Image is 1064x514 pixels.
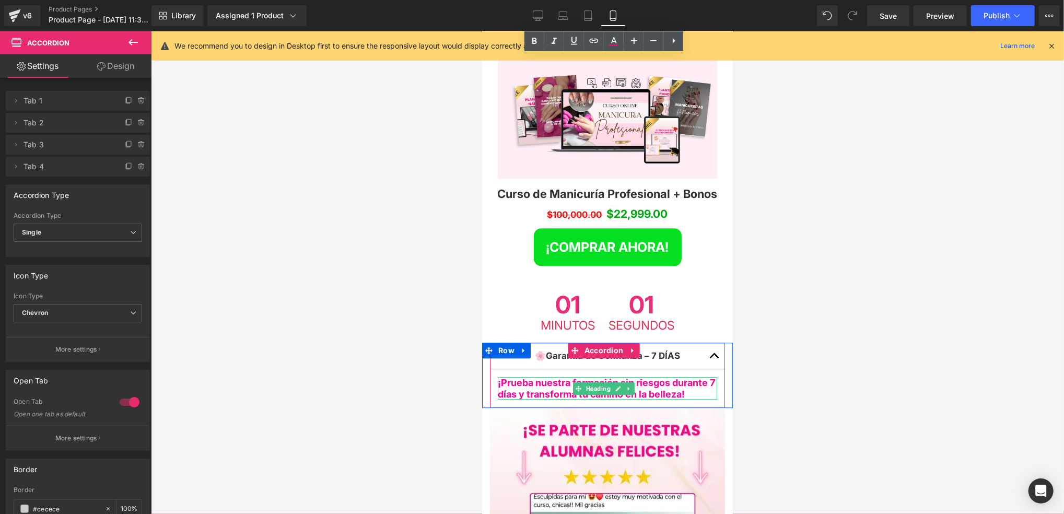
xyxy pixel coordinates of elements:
a: Expand / Collapse [35,311,49,327]
strong: Garantía de Confianza – 7 DÍAS [64,319,198,330]
button: More settings [6,426,149,450]
div: Border [14,459,37,474]
div: Open Tab [14,370,48,385]
div: Icon Type [14,265,49,280]
span: Library [171,11,196,20]
a: Expand / Collapse [144,311,157,327]
span: Tab 4 [24,157,111,177]
p: We recommend you to design in Desktop first to ensure the responsive layout would display correct... [174,40,652,52]
span: Preview [926,10,954,21]
div: v6 [21,9,34,22]
a: v6 [4,5,40,26]
a: Mobile [601,5,626,26]
span: Tab 3 [24,135,111,155]
span: Tab 2 [24,113,111,133]
span: Save [880,10,897,21]
button: Publish [971,5,1035,26]
button: ¡COMPRAR AHORA! [52,197,200,235]
span: 01 [59,261,113,288]
span: Tab 1 [24,91,111,111]
button: More settings [6,337,149,361]
p: More settings [55,345,97,354]
a: Preview [914,5,967,26]
a: New Library [151,5,203,26]
div: Open one tab as default [14,411,108,418]
span: Product Page - [DATE] 11:38:37 [49,16,149,24]
span: $100,000.00 [65,178,120,189]
a: Curso de Manicuría Profesional + Bonos [16,156,236,169]
a: Desktop [525,5,551,26]
span: Publish [984,11,1010,20]
b: Single [22,228,41,236]
div: Assigned 1 Product [216,10,298,21]
div: Open Intercom Messenger [1028,478,1054,504]
span: Segundos [126,288,192,300]
span: 01 [126,261,192,288]
a: Expand / Collapse [142,351,153,364]
a: Tablet [576,5,601,26]
button: Undo [817,5,838,26]
span: ¡COMPRAR AHORA! [64,208,187,224]
b: Chevron [22,309,48,317]
div: Border [14,486,142,494]
a: Learn more [996,40,1039,52]
span: Accordion [27,39,69,47]
a: Design [78,54,154,78]
span: Row [14,311,35,327]
div: Accordion Type [14,185,69,200]
button: More [1039,5,1060,26]
a: Laptop [551,5,576,26]
div: Icon Type [14,293,142,300]
span: Heading [102,351,131,364]
p: More settings [55,434,97,443]
a: Product Pages [49,5,169,14]
span: $22,999.00 [125,174,186,192]
div: Accordion Type [14,212,142,219]
button: Redo [842,5,863,26]
span: Minutos [59,288,113,300]
div: Open Tab [14,398,109,408]
span: Accordion [100,311,144,327]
